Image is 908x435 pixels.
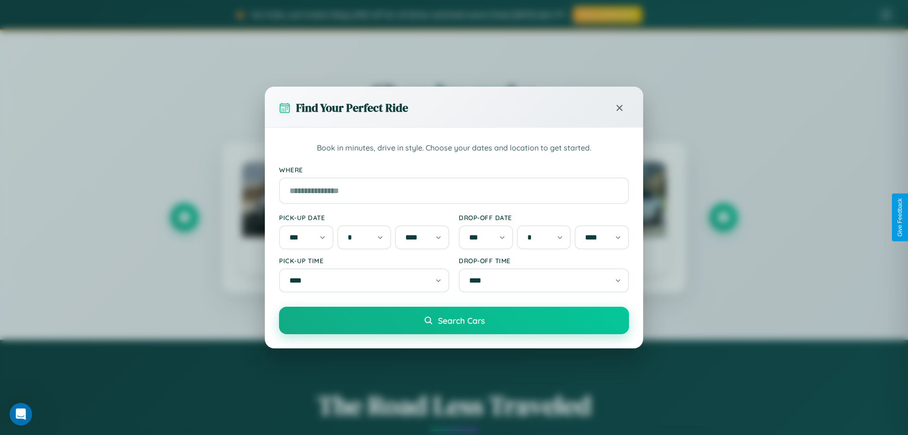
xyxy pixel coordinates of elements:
p: Book in minutes, drive in style. Choose your dates and location to get started. [279,142,629,154]
span: Search Cars [438,315,485,326]
button: Search Cars [279,307,629,334]
label: Pick-up Date [279,213,449,222]
label: Where [279,166,629,174]
h3: Find Your Perfect Ride [296,100,408,115]
label: Pick-up Time [279,257,449,265]
label: Drop-off Time [459,257,629,265]
label: Drop-off Date [459,213,629,222]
